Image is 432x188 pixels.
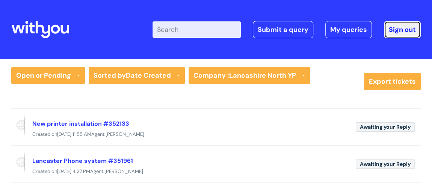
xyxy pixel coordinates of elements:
span: [DATE] 11:55 AM [57,131,91,137]
span: Awaiting your Reply [356,159,415,169]
div: | - [153,21,421,38]
b: Date Created [126,71,171,80]
span: Awaiting your Reply [356,122,415,132]
span: [DATE] 4:22 PM [57,168,90,174]
div: Created on Agent: [11,167,421,176]
a: New printer installation #352133 [32,120,129,128]
a: Company :Lancashire North YP [189,67,310,84]
a: Sorted byDate Created [89,67,185,84]
span: Reported via portal [11,115,25,136]
div: Created on Agent: [11,130,421,139]
a: Sign out [384,21,421,38]
a: Lancaster Phone system #351961 [32,157,133,165]
a: Open or Pending [11,67,85,84]
input: Search [153,21,241,38]
span: Reported via portal [11,152,25,173]
span: [PERSON_NAME] [104,168,143,174]
a: Export tickets [364,73,421,90]
span: [PERSON_NAME] [106,131,144,137]
strong: Lancashire North YP [229,71,296,80]
a: Submit a query [253,21,313,38]
a: My queries [325,21,372,38]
